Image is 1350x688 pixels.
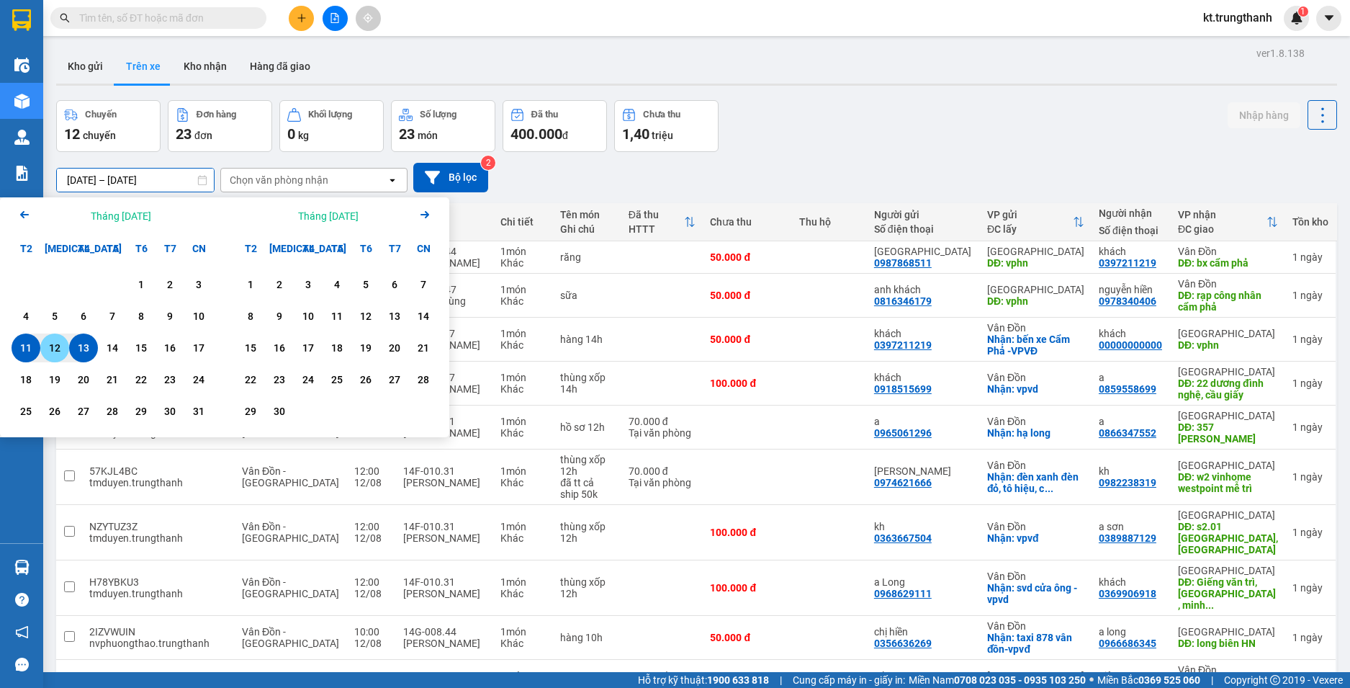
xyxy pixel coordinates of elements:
div: T7 [380,234,409,263]
div: Choose Thứ Sáu, tháng 08 15 2025. It's available. [127,334,156,362]
div: 1 [131,276,151,293]
div: T6 [351,234,380,263]
div: Choose Thứ Hai, tháng 08 18 2025. It's available. [12,365,40,394]
div: 100.000 đ [710,377,784,389]
button: Đơn hàng23đơn [168,100,272,152]
span: ngày [1300,377,1323,389]
div: HTTT [629,223,685,235]
div: Choose Chủ Nhật, tháng 08 31 2025. It's available. [184,397,213,426]
div: Choose Thứ Hai, tháng 09 1 2025. It's available. [236,270,265,299]
sup: 2 [481,156,495,170]
div: DĐ: vphn [987,257,1084,269]
div: 30 [269,403,289,420]
div: Choose Thứ Ba, tháng 08 5 2025. It's available. [40,302,69,331]
div: 15 [131,339,151,357]
div: 57KJL4BC [89,465,228,477]
div: Choose Thứ Sáu, tháng 09 26 2025. It's available. [351,365,380,394]
button: Số lượng23món [391,100,495,152]
div: Choose Thứ Hai, tháng 09 8 2025. It's available. [236,302,265,331]
button: Kho nhận [172,49,238,84]
div: anh khách [874,284,973,295]
div: Chọn văn phòng nhận [230,173,328,187]
button: Chuyến12chuyến [56,100,161,152]
div: Người gửi [874,209,973,220]
div: 8 [131,308,151,325]
div: 4 [16,308,36,325]
div: Choose Chủ Nhật, tháng 08 3 2025. It's available. [184,270,213,299]
button: Next month. [416,206,433,225]
button: aim [356,6,381,31]
div: ĐC giao [1178,223,1266,235]
div: 12:00 [354,465,389,477]
div: T4 [69,234,98,263]
div: 1 món [500,284,546,295]
button: Kho gửi [56,49,114,84]
div: 0987868511 [874,257,932,269]
div: 22 [240,371,261,388]
div: Choose Thứ Bảy, tháng 09 20 2025. It's available. [380,334,409,362]
div: Chuyến [85,110,117,120]
div: Choose Thứ Bảy, tháng 08 30 2025. It's available. [156,397,184,426]
div: CN [409,234,438,263]
div: VP gửi [987,209,1073,220]
div: T4 [294,234,323,263]
span: 400.000 [510,125,562,143]
div: khách [1099,246,1164,257]
div: 19 [356,339,376,357]
div: Khối lượng [308,110,352,120]
img: warehouse-icon [14,94,30,109]
div: Choose Thứ Bảy, tháng 08 9 2025. It's available. [156,302,184,331]
img: warehouse-icon [14,560,30,575]
div: 0978340406 [1099,295,1156,307]
div: Choose Thứ Ba, tháng 09 16 2025. It's available. [265,334,294,362]
div: T7 [156,234,184,263]
div: 21 [102,371,122,388]
div: Choose Thứ Sáu, tháng 08 29 2025. It's available. [127,397,156,426]
button: Trên xe [114,49,172,84]
div: Ghi chú [560,223,613,235]
span: ngày [1300,334,1323,345]
div: Nhận: hạ long [987,427,1084,439]
span: món [418,130,438,141]
div: Đơn hàng [197,110,236,120]
div: [GEOGRAPHIC_DATA] [1178,460,1278,471]
div: Choose Thứ Hai, tháng 09 22 2025. It's available. [236,365,265,394]
div: Choose Thứ Hai, tháng 09 15 2025. It's available. [236,334,265,362]
div: Choose Chủ Nhật, tháng 08 17 2025. It's available. [184,334,213,362]
div: Choose Thứ Năm, tháng 09 4 2025. It's available. [323,270,351,299]
span: search [60,13,70,23]
th: Toggle SortBy [980,203,1092,241]
div: 29 [240,403,261,420]
span: 1 [1300,6,1305,17]
img: warehouse-icon [14,58,30,73]
div: Khác [500,383,546,395]
div: [GEOGRAPHIC_DATA] [1178,328,1278,339]
div: sữa [560,290,613,301]
div: 0397211219 [874,339,932,351]
div: 17 [298,339,318,357]
div: Choose Thứ Năm, tháng 08 21 2025. It's available. [98,365,127,394]
div: 31 [189,403,209,420]
div: [MEDICAL_DATA] [40,234,69,263]
div: 0866347552 [1099,427,1156,439]
div: c giang [874,465,973,477]
div: 50.000 đ [710,290,784,301]
div: Tháng [DATE] [298,209,359,223]
div: Choose Chủ Nhật, tháng 09 28 2025. It's available. [409,365,438,394]
div: khách [874,372,973,383]
div: Khác [500,427,546,439]
div: 70.000 đ [629,465,696,477]
span: Vân Đồn - [GEOGRAPHIC_DATA] [242,465,339,488]
div: 13 [384,308,405,325]
div: 12 [45,339,65,357]
div: Choose Thứ Bảy, tháng 09 6 2025. It's available. [380,270,409,299]
div: CN [184,234,213,263]
span: kt.trungthanh [1192,9,1284,27]
div: 1 [1292,377,1328,389]
span: ngày [1300,421,1323,433]
div: Choose Chủ Nhật, tháng 09 21 2025. It's available. [409,334,438,362]
div: Choose Chủ Nhật, tháng 09 14 2025. It's available. [409,302,438,331]
div: 18 [327,339,347,357]
div: răng [560,251,613,263]
div: 10 [189,308,209,325]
